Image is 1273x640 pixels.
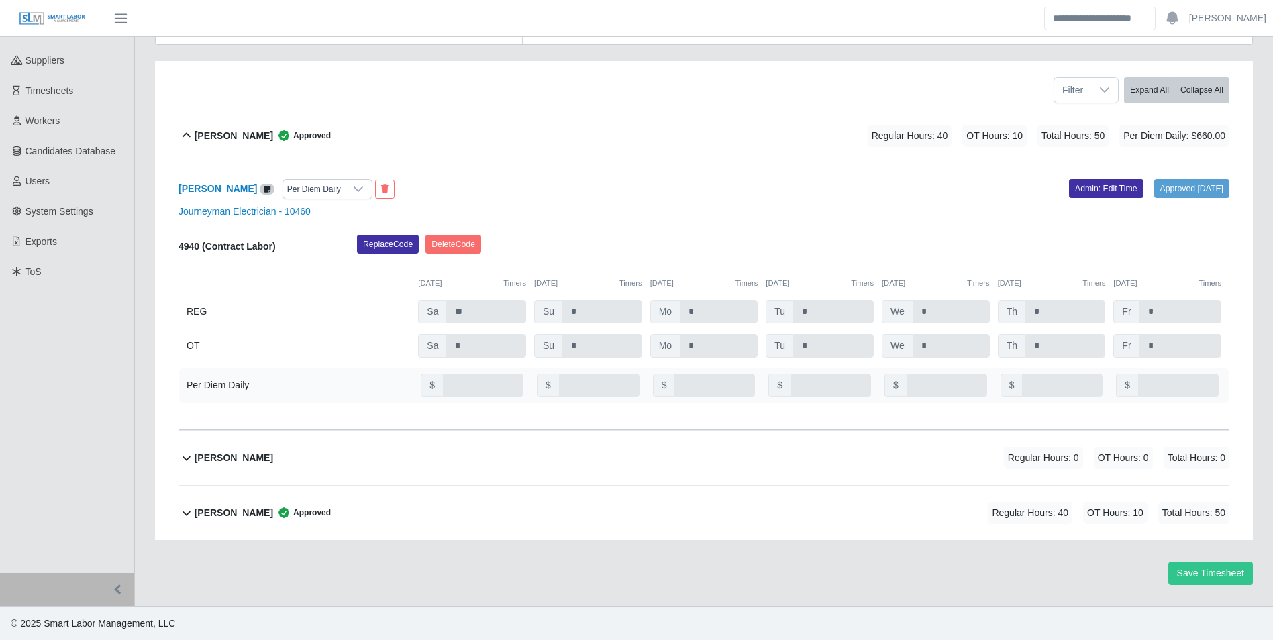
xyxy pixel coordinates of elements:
[283,180,345,199] div: Per Diem Daily
[195,506,273,520] b: [PERSON_NAME]
[179,241,276,252] b: 4940 (Contract Labor)
[1168,562,1253,585] button: Save Timesheet
[1083,278,1106,289] button: Timers
[1154,179,1229,198] a: Approved [DATE]
[1158,502,1229,524] span: Total Hours: 50
[882,334,913,358] span: We
[179,206,311,217] a: Journeyman Electrician - 10460
[1116,374,1139,397] span: $
[11,618,175,629] span: © 2025 Smart Labor Management, LLC
[653,374,676,397] span: $
[1044,7,1156,30] input: Search
[650,334,680,358] span: Mo
[537,374,560,397] span: $
[1119,125,1229,147] span: Per Diem Daily: $660.00
[260,183,274,194] a: View/Edit Notes
[882,300,913,323] span: We
[1069,179,1143,198] a: Admin: Edit Time
[425,235,481,254] button: DeleteCode
[766,334,794,358] span: Tu
[357,235,419,254] button: ReplaceCode
[650,300,680,323] span: Mo
[998,334,1026,358] span: Th
[179,431,1229,485] button: [PERSON_NAME] Regular Hours: 0 OT Hours: 0 Total Hours: 0
[1004,447,1083,469] span: Regular Hours: 0
[26,236,57,247] span: Exports
[1189,11,1266,25] a: [PERSON_NAME]
[26,146,116,156] span: Candidates Database
[26,176,50,186] span: Users
[534,300,563,323] span: Su
[187,300,410,323] div: REG
[418,300,447,323] span: Sa
[962,125,1027,147] span: OT Hours: 10
[1001,374,1023,397] span: $
[273,129,331,142] span: Approved
[503,278,526,289] button: Timers
[26,85,74,96] span: Timesheets
[868,125,952,147] span: Regular Hours: 40
[195,129,273,143] b: [PERSON_NAME]
[418,278,526,289] div: [DATE]
[735,278,758,289] button: Timers
[534,334,563,358] span: Su
[534,278,642,289] div: [DATE]
[619,278,642,289] button: Timers
[1164,447,1229,469] span: Total Hours: 0
[1124,77,1229,103] div: bulk actions
[179,183,257,194] a: [PERSON_NAME]
[187,378,249,392] div: Per Diem Daily
[26,206,93,217] span: System Settings
[1113,334,1139,358] span: Fr
[1054,78,1091,103] span: Filter
[273,506,331,519] span: Approved
[1113,278,1221,289] div: [DATE]
[768,374,791,397] span: $
[998,278,1106,289] div: [DATE]
[998,300,1026,323] span: Th
[1113,300,1139,323] span: Fr
[1037,125,1109,147] span: Total Hours: 50
[187,334,410,358] div: OT
[1083,502,1148,524] span: OT Hours: 10
[26,266,42,277] span: ToS
[1174,77,1229,103] button: Collapse All
[179,109,1229,163] button: [PERSON_NAME] Approved Regular Hours: 40 OT Hours: 10 Total Hours: 50 Per Diem Daily: $660.00
[650,278,758,289] div: [DATE]
[766,300,794,323] span: Tu
[988,502,1072,524] span: Regular Hours: 40
[882,278,990,289] div: [DATE]
[179,486,1229,540] button: [PERSON_NAME] Approved Regular Hours: 40 OT Hours: 10 Total Hours: 50
[1124,77,1175,103] button: Expand All
[19,11,86,26] img: SLM Logo
[421,374,444,397] span: $
[884,374,907,397] span: $
[375,180,395,199] button: End Worker & Remove from the Timesheet
[418,334,447,358] span: Sa
[26,55,64,66] span: Suppliers
[967,278,990,289] button: Timers
[1094,447,1153,469] span: OT Hours: 0
[195,451,273,465] b: [PERSON_NAME]
[851,278,874,289] button: Timers
[1199,278,1221,289] button: Timers
[26,115,60,126] span: Workers
[766,278,874,289] div: [DATE]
